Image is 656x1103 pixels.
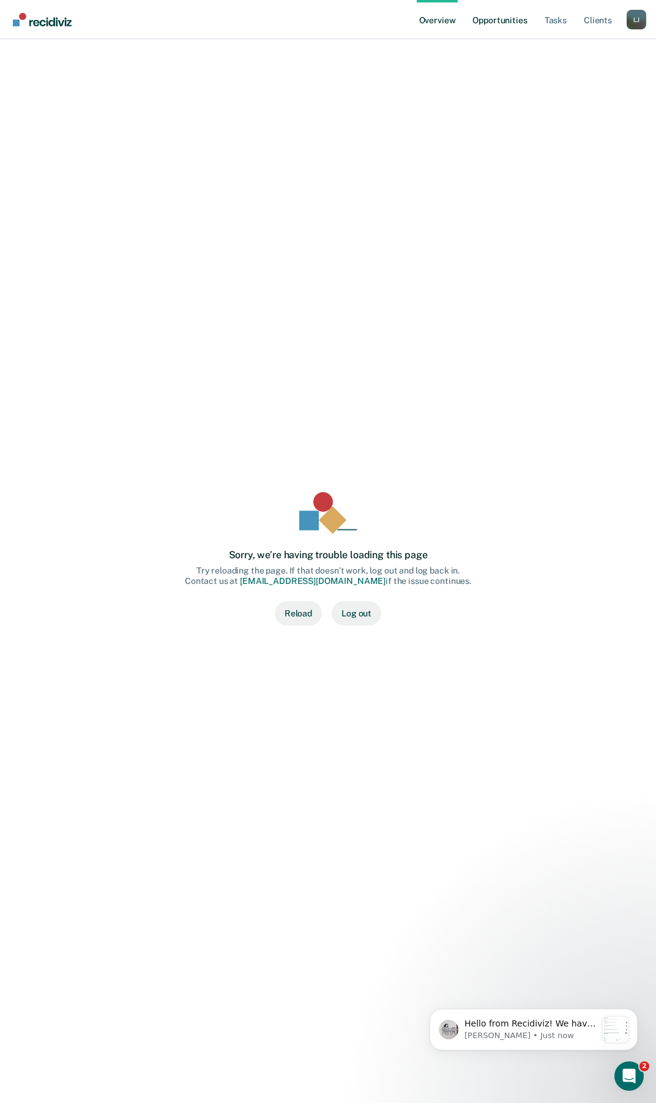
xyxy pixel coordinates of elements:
button: Profile dropdown button [627,10,646,29]
iframe: Intercom notifications message [411,984,656,1070]
img: Recidiviz [13,13,72,26]
span: 2 [639,1061,649,1071]
div: Sorry, we’re having trouble loading this page [229,549,428,561]
div: L J [627,10,646,29]
button: Reload [275,601,322,626]
button: Log out [332,601,381,626]
iframe: Intercom live chat [614,1061,644,1091]
p: Message from Kim, sent Just now [53,46,185,57]
div: Try reloading the page. If that doesn’t work, log out and log back in. Contact us at if the issue... [185,566,471,586]
span: Hello from Recidiviz! We have some exciting news. Officers will now have their own Overview page ... [53,34,185,433]
a: [EMAIL_ADDRESS][DOMAIN_NAME] [240,576,386,586]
